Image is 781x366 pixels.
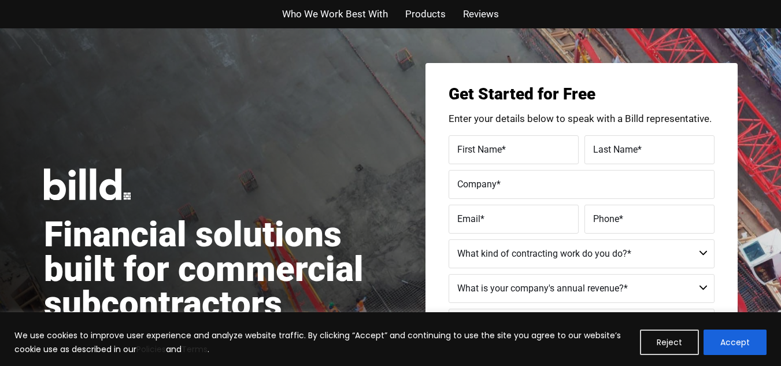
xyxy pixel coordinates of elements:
[457,143,502,154] span: First Name
[449,114,715,124] p: Enter your details below to speak with a Billd representative.
[14,328,631,356] p: We use cookies to improve user experience and analyze website traffic. By clicking “Accept” and c...
[704,330,767,355] button: Accept
[405,6,446,23] a: Products
[463,6,499,23] a: Reviews
[182,343,208,355] a: Terms
[640,330,699,355] button: Reject
[449,86,715,102] h3: Get Started for Free
[282,6,388,23] a: Who We Work Best With
[593,143,638,154] span: Last Name
[136,343,166,355] a: Policies
[593,213,619,224] span: Phone
[44,217,391,321] h1: Financial solutions built for commercial subcontractors
[457,178,497,189] span: Company
[457,213,480,224] span: Email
